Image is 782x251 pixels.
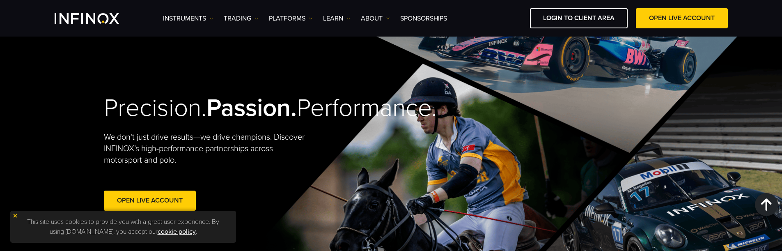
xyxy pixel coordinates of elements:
[206,93,297,123] strong: Passion.
[224,14,259,23] a: TRADING
[400,14,447,23] a: SPONSORSHIPS
[12,213,18,219] img: yellow close icon
[55,13,138,24] a: INFINOX Logo
[530,8,628,28] a: LOGIN TO CLIENT AREA
[14,215,232,239] p: This site uses cookies to provide you with a great user experience. By using [DOMAIN_NAME], you a...
[158,228,196,236] a: cookie policy
[361,14,390,23] a: ABOUT
[104,131,311,166] p: We don't just drive results—we drive champions. Discover INFINOX’s high-performance partnerships ...
[104,191,196,211] a: Open Live Account
[163,14,213,23] a: Instruments
[636,8,728,28] a: OPEN LIVE ACCOUNT
[323,14,351,23] a: Learn
[104,93,362,123] h2: Precision. Performance.
[269,14,313,23] a: PLATFORMS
